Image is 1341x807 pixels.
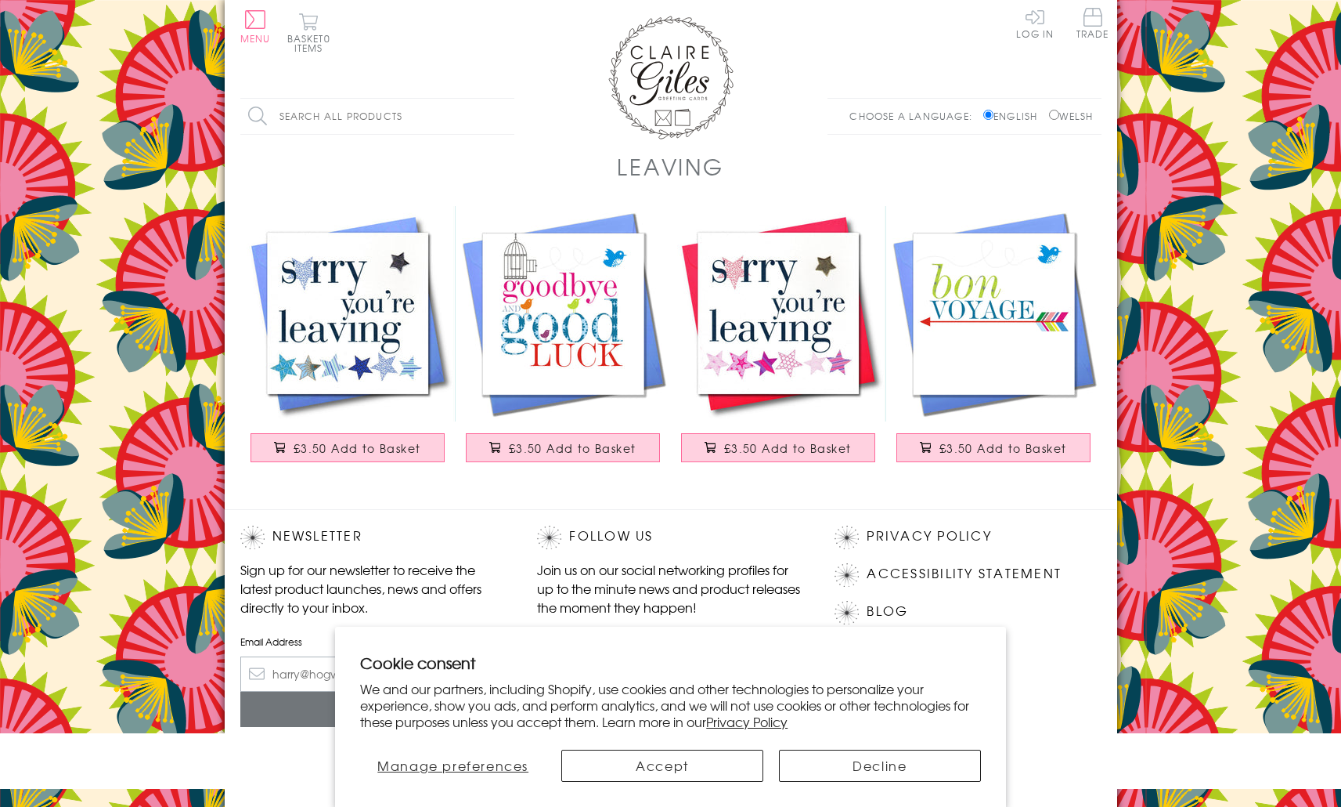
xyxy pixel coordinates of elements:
[706,712,788,731] a: Privacy Policy
[939,440,1067,456] span: £3.50 Add to Basket
[1049,109,1094,123] label: Welsh
[561,750,763,782] button: Accept
[240,526,506,549] h2: Newsletter
[886,206,1101,478] a: Good Luck Leaving Card, Arrow and Bird, Bon Voyage £3.50 Add to Basket
[671,206,886,422] img: Good Luck Card, Sorry You're Leaving Pink, Embellished with a padded star
[1016,8,1054,38] a: Log In
[537,526,803,549] h2: Follow Us
[240,99,514,134] input: Search all products
[251,433,445,462] button: £3.50 Add to Basket
[724,440,852,456] span: £3.50 Add to Basket
[240,206,456,422] img: Good Luck Card, Sorry You're Leaving Blue, Embellished with a padded star
[240,635,506,649] label: Email Address
[608,16,734,139] img: Claire Giles Greetings Cards
[360,750,546,782] button: Manage preferences
[456,206,671,422] img: Good Luck Leaving Card, Bird Card, Goodbye and Good Luck
[294,440,421,456] span: £3.50 Add to Basket
[499,99,514,134] input: Search
[240,692,506,727] input: Subscribe
[867,563,1062,584] a: Accessibility Statement
[456,206,671,478] a: Good Luck Leaving Card, Bird Card, Goodbye and Good Luck £3.50 Add to Basket
[360,652,981,674] h2: Cookie consent
[867,601,908,622] a: Blog
[617,150,723,183] h1: Leaving
[1076,8,1109,38] span: Trade
[537,560,803,617] p: Join us on our social networking profiles for up to the minute news and product releases the mome...
[240,10,271,43] button: Menu
[983,109,1045,123] label: English
[287,13,330,52] button: Basket0 items
[1076,8,1109,42] a: Trade
[240,560,506,617] p: Sign up for our newsletter to receive the latest product launches, news and offers directly to yo...
[377,756,528,775] span: Manage preferences
[896,433,1090,462] button: £3.50 Add to Basket
[983,110,993,120] input: English
[849,109,980,123] p: Choose a language:
[509,440,636,456] span: £3.50 Add to Basket
[294,31,330,55] span: 0 items
[671,206,886,478] a: Good Luck Card, Sorry You're Leaving Pink, Embellished with a padded star £3.50 Add to Basket
[466,433,660,462] button: £3.50 Add to Basket
[1049,110,1059,120] input: Welsh
[240,206,456,478] a: Good Luck Card, Sorry You're Leaving Blue, Embellished with a padded star £3.50 Add to Basket
[681,433,875,462] button: £3.50 Add to Basket
[779,750,981,782] button: Decline
[886,206,1101,422] img: Good Luck Leaving Card, Arrow and Bird, Bon Voyage
[360,681,981,729] p: We and our partners, including Shopify, use cookies and other technologies to personalize your ex...
[240,657,506,692] input: harry@hogwarts.edu
[240,31,271,45] span: Menu
[867,526,991,547] a: Privacy Policy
